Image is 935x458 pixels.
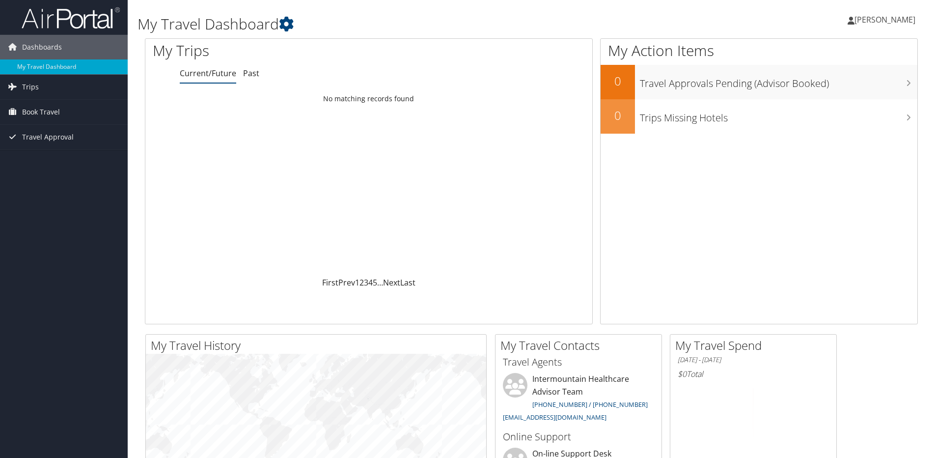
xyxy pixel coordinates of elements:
[153,40,399,61] h1: My Trips
[848,5,925,34] a: [PERSON_NAME]
[601,65,917,99] a: 0Travel Approvals Pending (Advisor Booked)
[22,75,39,99] span: Trips
[137,14,662,34] h1: My Travel Dashboard
[601,107,635,124] h2: 0
[678,355,829,365] h6: [DATE] - [DATE]
[640,106,917,125] h3: Trips Missing Hotels
[503,413,606,422] a: [EMAIL_ADDRESS][DOMAIN_NAME]
[601,99,917,134] a: 0Trips Missing Hotels
[678,369,829,379] h6: Total
[675,337,836,354] h2: My Travel Spend
[678,369,687,379] span: $0
[243,68,259,79] a: Past
[151,337,486,354] h2: My Travel History
[503,430,654,444] h3: Online Support
[180,68,236,79] a: Current/Future
[359,277,364,288] a: 2
[640,72,917,90] h3: Travel Approvals Pending (Advisor Booked)
[22,100,60,124] span: Book Travel
[532,400,648,409] a: [PHONE_NUMBER] / [PHONE_NUMBER]
[377,277,383,288] span: …
[373,277,377,288] a: 5
[601,73,635,89] h2: 0
[22,35,62,59] span: Dashboards
[400,277,415,288] a: Last
[854,14,915,25] span: [PERSON_NAME]
[338,277,355,288] a: Prev
[22,6,120,29] img: airportal-logo.png
[368,277,373,288] a: 4
[322,277,338,288] a: First
[498,373,659,426] li: Intermountain Healthcare Advisor Team
[22,125,74,149] span: Travel Approval
[500,337,661,354] h2: My Travel Contacts
[383,277,400,288] a: Next
[364,277,368,288] a: 3
[145,90,592,108] td: No matching records found
[355,277,359,288] a: 1
[503,355,654,369] h3: Travel Agents
[601,40,917,61] h1: My Action Items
